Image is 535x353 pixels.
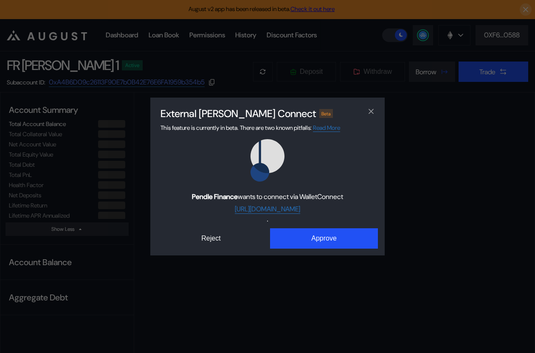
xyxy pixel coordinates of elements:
[313,124,340,132] a: Read More
[270,228,378,249] button: Approve
[246,139,289,182] img: Pendle Finance logo
[160,107,316,120] h2: External [PERSON_NAME] Connect
[157,228,265,249] button: Reject
[192,192,238,201] b: Pendle Finance
[235,205,300,214] a: [URL][DOMAIN_NAME]
[319,109,333,118] div: Beta
[364,104,378,118] button: close modal
[192,192,343,201] span: wants to connect via WalletConnect
[160,124,340,132] span: This feature is currently in beta. There are two known pitfalls:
